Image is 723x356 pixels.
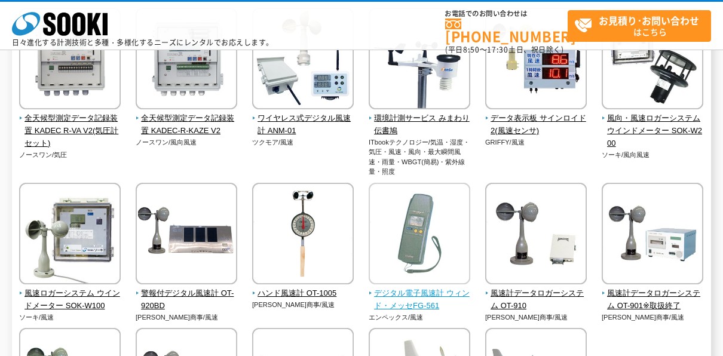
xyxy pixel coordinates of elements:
a: ハンド風速計 OT-1005 [252,276,354,300]
span: 17:30 [487,44,508,55]
span: 風速計データロガーシステム OT-901※取扱終了 [602,287,704,312]
a: [PHONE_NUMBER] [445,19,568,43]
img: デジタル電子風速計 ウィンド・メッセFG-561 [369,183,470,287]
a: 警報付デジタル風速計 OT-920BD [136,276,238,312]
span: 環境計測サービス みまわり伝書鳩 [369,112,471,137]
span: データ表示板 サインロイド2(風速センサ) [485,112,587,137]
span: 警報付デジタル風速計 OT-920BD [136,287,238,312]
p: 日々進化する計測技術と多種・多様化するニーズにレンタルでお応えします。 [12,39,274,46]
a: 全天候型測定データ記録装置 KADEC R-VA V2(気圧計セット) [19,101,121,149]
span: (平日 ～ 土日、祝日除く) [445,44,563,55]
p: ソーキ/風速 [19,312,121,323]
span: 全天候型測定データ記録装置 KADEC R-VA V2(気圧計セット) [19,112,121,149]
span: デジタル電子風速計 ウィンド・メッセFG-561 [369,287,471,312]
p: [PERSON_NAME]商事/風速 [602,312,704,323]
a: 全天候型測定データ記録装置 KADEC-R-KAZE V2 [136,101,238,137]
img: 全天候型測定データ記録装置 KADEC R-VA V2(気圧計セット) [19,8,121,112]
img: 風速計データロガーシステム OT-910 [485,183,587,287]
span: 全天候型測定データ記録装置 KADEC-R-KAZE V2 [136,112,238,137]
img: 全天候型測定データ記録装置 KADEC-R-KAZE V2 [136,8,237,112]
p: エンペックス/風速 [369,312,471,323]
span: 風向・風速ロガーシステム ウインドメーター SOK-W200 [602,112,704,149]
span: ワイヤレス式デジタル風速計 ANM-01 [252,112,354,137]
p: ソーキ/風向風速 [602,150,704,160]
a: デジタル電子風速計 ウィンド・メッセFG-561 [369,276,471,312]
span: 風速ロガーシステム ウインドメーター SOK-W100 [19,287,121,312]
strong: お見積り･お問い合わせ [599,13,699,27]
a: お見積り･お問い合わせはこちら [568,10,711,42]
p: [PERSON_NAME]商事/風速 [136,312,238,323]
p: GRIFFY/風速 [485,137,587,148]
p: ノースワン/気圧 [19,150,121,160]
a: 風向・風速ロガーシステム ウインドメーター SOK-W200 [602,101,704,149]
p: ノースワン/風向風速 [136,137,238,148]
span: はこちら [574,11,710,41]
p: ITbookテクノロジー/気温・湿度・気圧・風速・風向・最大瞬間風速・雨量・WBGT(簡易)・紫外線量・照度 [369,137,471,177]
a: 環境計測サービス みまわり伝書鳩 [369,101,471,137]
span: ハンド風速計 OT-1005 [252,287,354,300]
p: [PERSON_NAME]商事/風速 [485,312,587,323]
a: ワイヤレス式デジタル風速計 ANM-01 [252,101,354,137]
img: 風速計データロガーシステム OT-901※取扱終了 [602,183,703,287]
span: お電話でのお問い合わせは [445,10,568,17]
p: [PERSON_NAME]商事/風速 [252,300,354,310]
img: 警報付デジタル風速計 OT-920BD [136,183,237,287]
a: 風速計データロガーシステム OT-910 [485,276,587,312]
a: 風速ロガーシステム ウインドメーター SOK-W100 [19,276,121,312]
img: ワイヤレス式デジタル風速計 ANM-01 [252,8,354,112]
a: 風速計データロガーシステム OT-901※取扱終了 [602,276,704,312]
img: 風速ロガーシステム ウインドメーター SOK-W100 [19,183,121,287]
p: ツクモア/風速 [252,137,354,148]
a: データ表示板 サインロイド2(風速センサ) [485,101,587,137]
img: ハンド風速計 OT-1005 [252,183,354,287]
span: 8:50 [463,44,480,55]
span: 風速計データロガーシステム OT-910 [485,287,587,312]
img: 環境計測サービス みまわり伝書鳩 [369,8,470,112]
img: データ表示板 サインロイド2(風速センサ) [485,8,587,112]
img: 風向・風速ロガーシステム ウインドメーター SOK-W200 [602,8,703,112]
